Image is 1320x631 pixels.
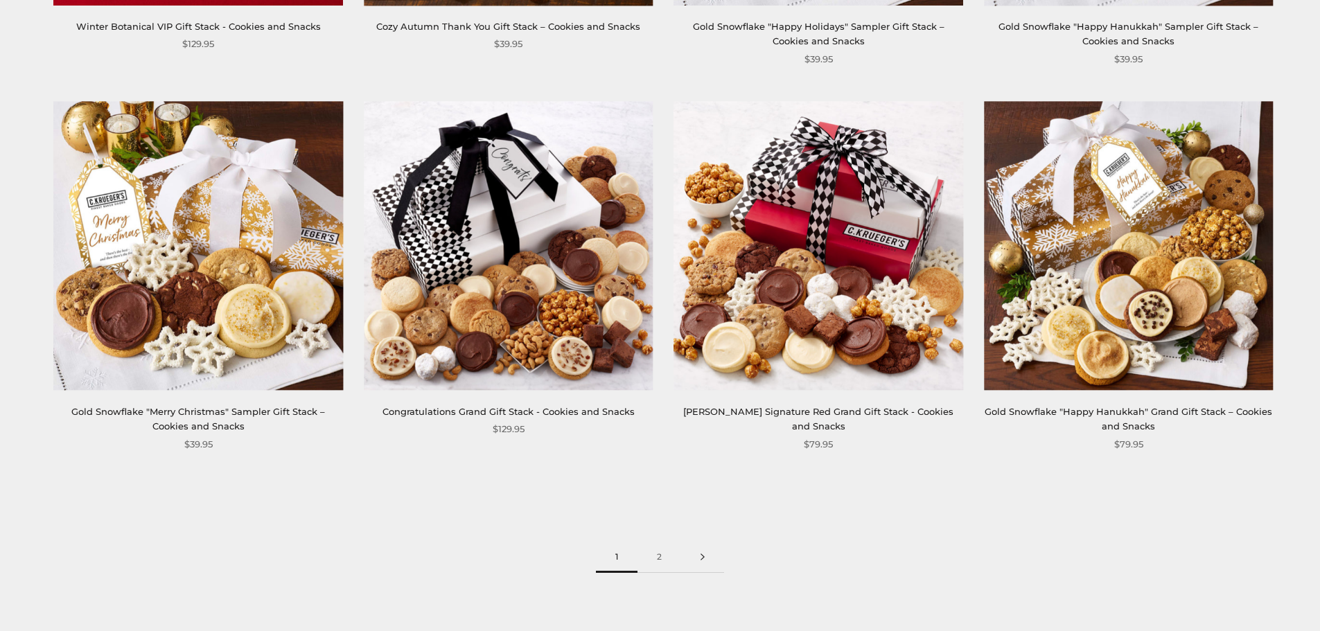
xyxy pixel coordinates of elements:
span: $39.95 [184,437,213,452]
span: $129.95 [493,422,525,436]
a: 2 [637,542,681,573]
img: Gold Snowflake "Happy Hanukkah" Grand Gift Stack – Cookies and Snacks [984,101,1273,390]
span: $79.95 [804,437,833,452]
img: Gold Snowflake "Merry Christmas" Sampler Gift Stack – Cookies and Snacks [54,101,343,390]
img: Congratulations Grand Gift Stack - Cookies and Snacks [364,101,653,390]
span: $39.95 [1114,52,1143,66]
span: $39.95 [804,52,833,66]
span: $129.95 [182,37,214,51]
a: [PERSON_NAME] Signature Red Grand Gift Stack - Cookies and Snacks [683,406,953,432]
a: Winter Botanical VIP Gift Stack - Cookies and Snacks [76,21,321,32]
a: Gold Snowflake "Happy Holidays" Sampler Gift Stack – Cookies and Snacks [693,21,944,46]
a: Cozy Autumn Thank You Gift Stack – Cookies and Snacks [376,21,640,32]
img: C. Krueger's Signature Red Grand Gift Stack - Cookies and Snacks [674,101,963,390]
span: $79.95 [1114,437,1143,452]
a: Next page [681,542,724,573]
span: 1 [596,542,637,573]
iframe: Sign Up via Text for Offers [11,578,143,620]
a: Gold Snowflake "Merry Christmas" Sampler Gift Stack – Cookies and Snacks [71,406,325,432]
a: Gold Snowflake "Happy Hanukkah" Grand Gift Stack – Cookies and Snacks [985,406,1272,432]
a: Gold Snowflake "Happy Hanukkah" Sampler Gift Stack – Cookies and Snacks [998,21,1258,46]
a: Congratulations Grand Gift Stack - Cookies and Snacks [382,406,635,417]
span: $39.95 [494,37,522,51]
